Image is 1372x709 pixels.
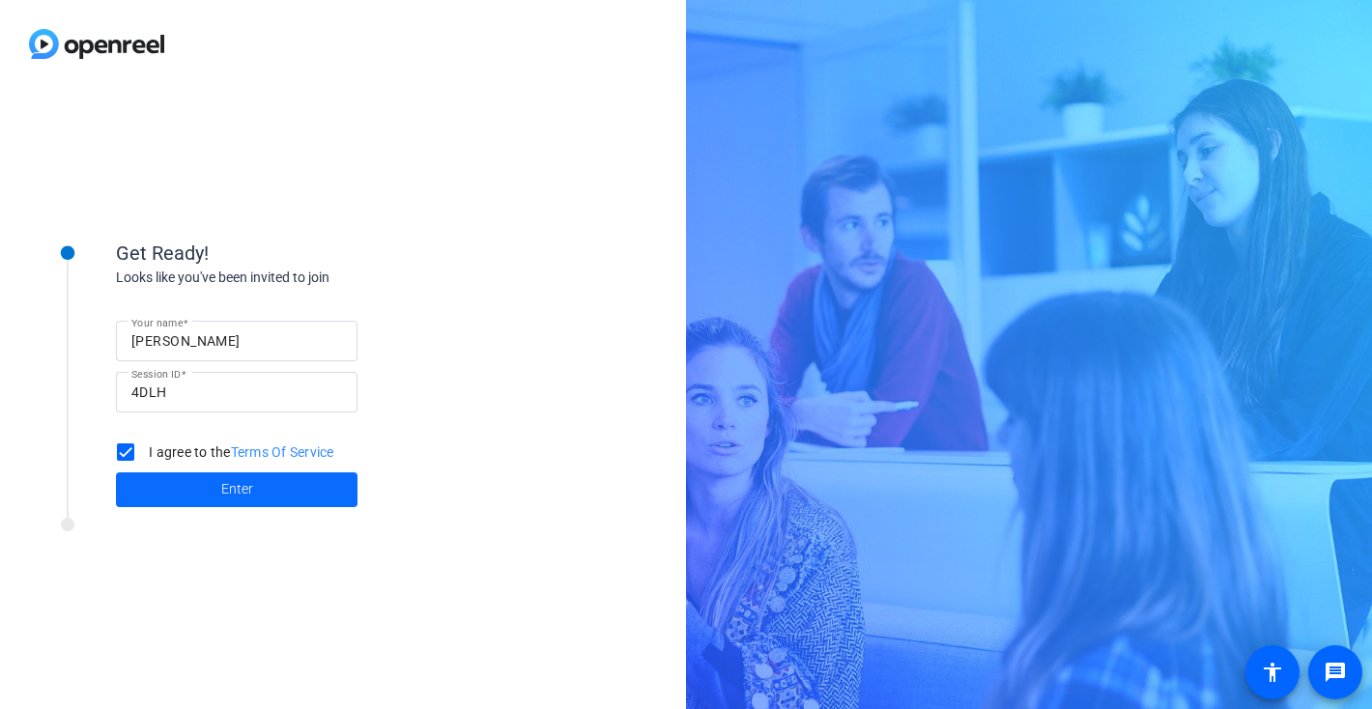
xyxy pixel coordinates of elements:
[116,268,502,288] div: Looks like you've been invited to join
[131,368,181,380] mat-label: Session ID
[221,479,253,499] span: Enter
[116,239,502,268] div: Get Ready!
[1324,661,1347,684] mat-icon: message
[131,317,183,328] mat-label: Your name
[145,442,334,462] label: I agree to the
[231,444,334,460] a: Terms Of Service
[1261,661,1284,684] mat-icon: accessibility
[116,472,357,507] button: Enter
